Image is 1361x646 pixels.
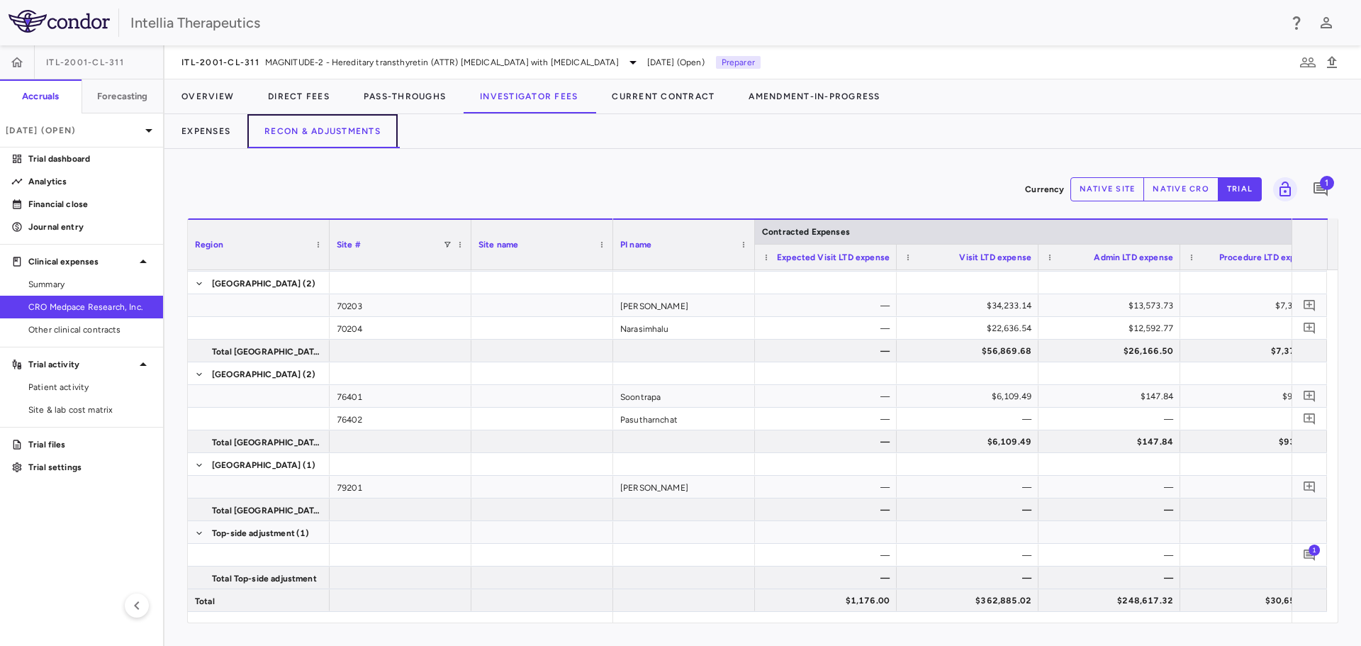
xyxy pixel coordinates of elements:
span: 1 [1320,176,1334,190]
div: — [768,385,890,408]
span: ITL-2001-CL-311 [181,57,259,68]
div: — [768,430,890,453]
h6: Forecasting [97,90,148,103]
button: Recon & Adjustments [247,114,398,148]
span: Lock grid [1267,177,1297,201]
div: 76401 [330,385,471,407]
div: — [1193,317,1315,340]
button: Investigator Fees [463,79,595,113]
span: (2) [303,272,315,295]
span: [GEOGRAPHIC_DATA] [212,272,301,295]
div: — [1051,476,1173,499]
button: Pass-Throughs [347,79,463,113]
div: $30,654.68 [1193,589,1315,612]
div: — [909,408,1031,430]
div: — [1051,408,1173,430]
span: MAGNITUDE-2 - Hereditary transthyretin (ATTR) [MEDICAL_DATA] with [MEDICAL_DATA] [265,56,619,69]
p: Trial settings [28,461,152,474]
div: 70203 [330,294,471,316]
div: Narasimhalu [613,317,755,339]
div: $362,885.02 [909,589,1031,612]
span: (1) [296,522,309,545]
div: 76402 [330,408,471,430]
div: $12,592.77 [1051,317,1173,340]
div: Intellia Therapeutics [130,12,1279,33]
button: trial [1218,177,1262,201]
p: Trial dashboard [28,152,152,165]
p: Analytics [28,175,152,188]
div: Pasutharnchat [613,408,755,430]
button: Add comment [1300,386,1319,406]
div: $1,176.00 [768,589,890,612]
div: — [909,499,1031,521]
p: [DATE] (Open) [6,124,140,137]
span: Site # [337,240,361,250]
h6: Accruals [22,90,59,103]
button: native cro [1143,177,1219,201]
span: 1 [1309,544,1320,555]
span: Site name [478,240,518,250]
span: Total Top-side adjustment [212,567,317,590]
span: PI name [620,240,651,250]
button: native site [1070,177,1145,201]
p: Financial close [28,198,152,211]
div: Soontrapa [613,385,755,407]
div: — [1051,567,1173,589]
p: Trial activity [28,358,135,371]
span: Other clinical contracts [28,323,152,336]
span: (1) [303,454,315,477]
button: Add comment [1309,177,1333,201]
div: — [1193,499,1315,521]
svg: Add comment [1303,389,1316,403]
span: Total [GEOGRAPHIC_DATA] [212,431,321,454]
img: logo-full-BYUhSk78.svg [9,10,110,33]
div: $26,166.50 [1051,340,1173,362]
span: Patient activity [28,381,152,394]
p: Trial files [28,438,152,451]
div: — [768,317,890,340]
span: Admin LTD expense [1094,252,1173,262]
div: $248,617.32 [1051,589,1173,612]
button: Add comment [1300,477,1319,496]
svg: Add comment [1303,480,1316,494]
span: Contracted Expenses [762,227,850,237]
span: Procedure LTD expense [1219,252,1315,262]
div: $13,573.73 [1051,294,1173,317]
div: [PERSON_NAME] [613,294,755,316]
button: Direct Fees [251,79,347,113]
svg: Add comment [1303,321,1316,335]
p: Clinical expenses [28,255,135,268]
div: 79201 [330,476,471,498]
svg: Add comment [1312,181,1329,198]
div: — [1193,476,1315,499]
span: Total [GEOGRAPHIC_DATA] [212,340,321,363]
div: $7,375.05 [1193,340,1315,362]
div: — [909,567,1031,589]
span: Total [GEOGRAPHIC_DATA] [212,499,321,522]
div: — [1051,499,1173,521]
div: — [768,567,890,589]
p: Preparer [716,56,761,69]
button: Add comment [1300,545,1319,564]
div: — [1193,567,1315,589]
span: (2) [303,363,315,386]
span: Region [195,240,223,250]
div: — [768,294,890,317]
svg: Add comment [1303,412,1316,425]
div: $6,109.49 [909,385,1031,408]
span: Site & lab cost matrix [28,403,152,416]
div: — [1193,544,1315,567]
div: $34,233.14 [909,294,1031,317]
button: Amendment-In-Progress [732,79,897,113]
span: CRO Medpace Research, Inc. [28,301,152,313]
span: Summary [28,278,152,291]
div: — [768,476,890,499]
span: Total [195,590,215,613]
p: Journal entry [28,221,152,233]
div: 70204 [330,317,471,339]
div: — [1051,544,1173,567]
div: $6,109.49 [909,430,1031,453]
div: — [909,476,1031,499]
div: — [768,408,890,430]
div: $147.84 [1051,430,1173,453]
